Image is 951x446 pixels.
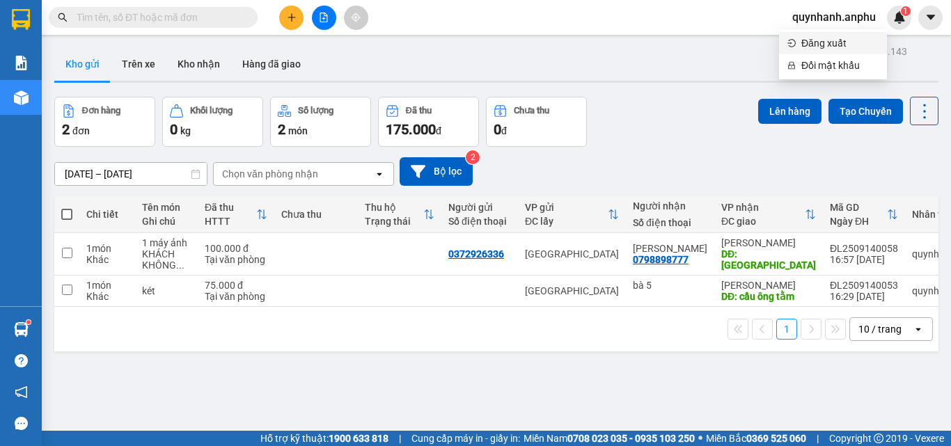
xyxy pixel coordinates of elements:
div: [PERSON_NAME] [721,280,816,291]
div: Tại văn phòng [205,254,267,265]
span: đơn [72,125,90,136]
button: Chưa thu0đ [486,97,587,147]
button: Hàng đã giao [231,47,312,81]
div: Đơn hàng [82,106,120,116]
span: file-add [319,13,329,22]
img: icon-new-feature [893,11,906,24]
div: HTTT [205,216,256,227]
div: ĐL2509140053 [830,280,898,291]
div: Chi tiết [86,209,128,220]
div: 10 / trang [858,322,902,336]
sup: 2 [466,150,480,164]
th: Toggle SortBy [358,196,441,233]
span: | [399,431,401,446]
div: Người gửi [448,202,511,213]
sup: 1 [901,6,911,16]
div: [GEOGRAPHIC_DATA] [525,285,619,296]
button: Trên xe [111,47,166,81]
div: két [142,285,191,296]
button: Tạo Chuyến [828,99,903,124]
strong: 1900 633 818 [329,433,388,444]
input: Select a date range. [55,163,207,185]
svg: open [374,168,385,180]
div: 1 máy ảnh [142,237,191,248]
span: login [787,39,796,47]
div: 16:57 [DATE] [830,254,898,265]
span: | [817,431,819,446]
span: lock [787,61,796,70]
button: Bộ lọc [400,157,473,186]
div: DĐ: cầu ông tằm [721,291,816,302]
sup: 1 [26,320,31,324]
div: [GEOGRAPHIC_DATA] [525,248,619,260]
th: Toggle SortBy [518,196,626,233]
div: VP gửi [525,202,608,213]
span: Miền Bắc [706,431,806,446]
button: file-add [312,6,336,30]
button: 1 [776,319,797,340]
svg: open [913,324,924,335]
div: Tên món [142,202,191,213]
span: Đăng xuất [801,35,879,51]
div: Đã thu [406,106,432,116]
div: Số lượng [298,106,333,116]
span: 0 [170,121,178,138]
img: warehouse-icon [14,322,29,337]
button: Số lượng2món [270,97,371,147]
span: 1 [903,6,908,16]
button: Lên hàng [758,99,822,124]
img: solution-icon [14,56,29,70]
div: [PERSON_NAME] [721,237,816,248]
span: đ [501,125,507,136]
div: Trạng thái [365,216,423,227]
div: Chưa thu [514,106,549,116]
div: Số điện thoại [633,217,707,228]
div: ĐC lấy [525,216,608,227]
div: Khác [86,291,128,302]
img: logo-vxr [12,9,30,30]
span: copyright [874,433,883,443]
span: Cung cấp máy in - giấy in: [411,431,520,446]
span: 2 [278,121,285,138]
button: aim [344,6,368,30]
span: search [58,13,68,22]
span: kg [180,125,191,136]
th: Toggle SortBy [823,196,905,233]
div: Chưa thu [281,209,351,220]
div: Chọn văn phòng nhận [222,167,318,181]
div: ĐC giao [721,216,805,227]
div: VP nhận [721,202,805,213]
div: Khác [86,254,128,265]
div: 100.000 đ [205,243,267,254]
div: Số điện thoại [448,216,511,227]
div: ngọc thạch [633,243,707,254]
span: Miền Nam [524,431,695,446]
div: 1 món [86,243,128,254]
div: Ngày ĐH [830,216,887,227]
button: caret-down [918,6,943,30]
button: Đã thu175.000đ [378,97,479,147]
input: Tìm tên, số ĐT hoặc mã đơn [77,10,241,25]
div: Tại văn phòng [205,291,267,302]
span: ⚪️ [698,436,702,441]
div: Đã thu [205,202,256,213]
div: ĐL2509140058 [830,243,898,254]
span: question-circle [15,354,28,367]
div: 16:29 [DATE] [830,291,898,302]
div: Thu hộ [365,202,423,213]
div: DĐ: chợ MN [721,248,816,271]
span: Đổi mật khẩu [801,58,879,73]
button: Kho nhận [166,47,231,81]
span: 175.000 [386,121,436,138]
th: Toggle SortBy [714,196,823,233]
strong: 0369 525 060 [746,433,806,444]
div: 0372926336 [448,248,504,260]
span: Hỗ trợ kỹ thuật: [260,431,388,446]
span: notification [15,385,28,399]
th: Toggle SortBy [198,196,274,233]
div: 0798898777 [633,254,689,265]
span: quynhanh.anphu [781,8,887,26]
span: aim [351,13,361,22]
span: 2 [62,121,70,138]
span: món [288,125,308,136]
